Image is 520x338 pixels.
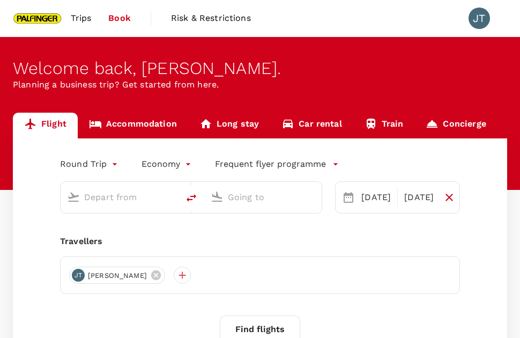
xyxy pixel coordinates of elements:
[142,156,194,173] div: Economy
[228,189,300,205] input: Going to
[84,189,156,205] input: Depart from
[13,113,78,138] a: Flight
[179,185,204,211] button: delete
[81,270,153,281] span: [PERSON_NAME]
[357,187,395,208] div: [DATE]
[69,267,165,284] div: JT[PERSON_NAME]
[314,196,316,198] button: Open
[13,78,507,91] p: Planning a business trip? Get started from here.
[188,113,270,138] a: Long stay
[78,113,188,138] a: Accommodation
[270,113,353,138] a: Car rental
[13,58,507,78] div: Welcome back , [PERSON_NAME] .
[215,158,326,171] p: Frequent flyer programme
[71,12,92,25] span: Trips
[171,12,251,25] span: Risk & Restrictions
[171,196,173,198] button: Open
[60,156,120,173] div: Round Trip
[60,235,460,248] div: Travellers
[400,187,438,208] div: [DATE]
[13,6,62,30] img: Palfinger Asia Pacific Pte Ltd
[469,8,490,29] div: JT
[72,269,85,282] div: JT
[353,113,415,138] a: Train
[414,113,497,138] a: Concierge
[215,158,339,171] button: Frequent flyer programme
[108,12,131,25] span: Book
